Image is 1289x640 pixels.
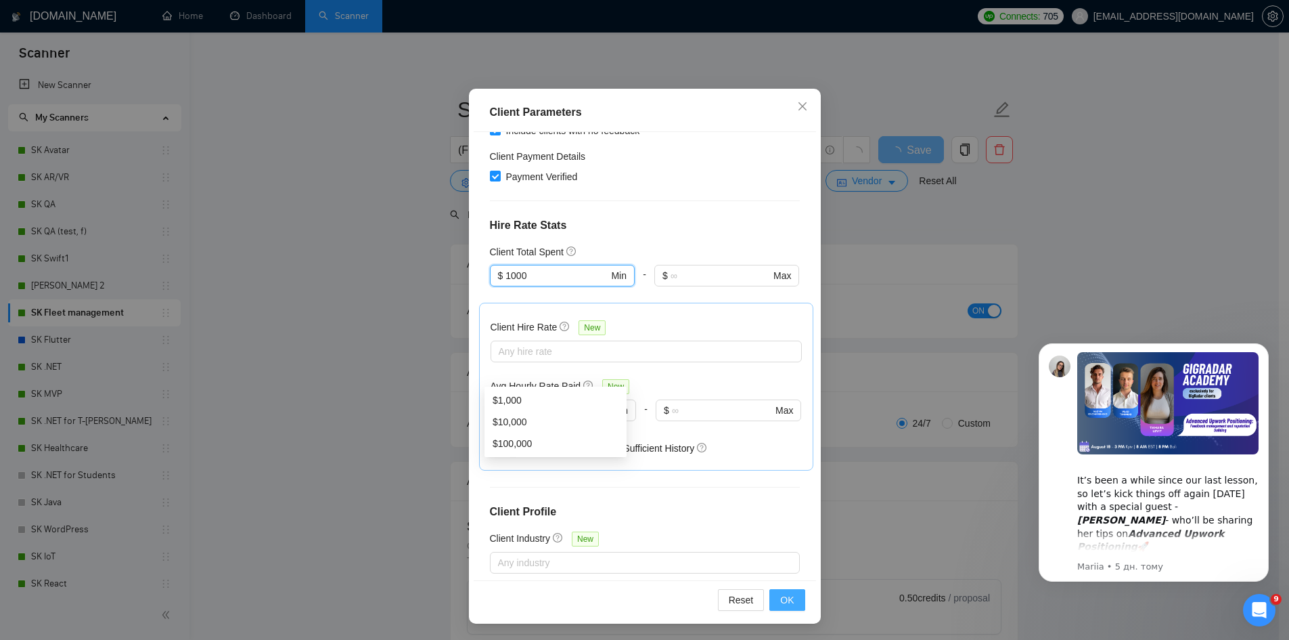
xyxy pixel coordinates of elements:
span: OK [780,593,794,607]
span: $ [498,268,503,283]
span: Max [775,403,793,418]
div: - [636,400,656,438]
span: Max [773,268,791,283]
div: $10,000 [484,411,627,433]
iframe: Intercom notifications повідомлення [1018,323,1289,603]
input: 0 [505,268,608,283]
div: $10,000 [493,414,618,429]
span: $ [662,268,668,283]
span: Reset [729,593,754,607]
h4: Hire Rate Stats [490,217,800,234]
div: Client Parameters [490,104,800,121]
button: Close [784,89,821,125]
span: $ [664,403,669,418]
div: - [635,265,654,303]
span: question-circle [566,246,577,257]
h5: Client Industry [490,531,550,546]
h5: Client Hire Rate [491,320,558,335]
span: Payment Verified [501,169,583,184]
div: $1,000 [493,393,618,408]
span: question-circle [553,532,564,543]
input: ∞ [671,268,771,283]
div: $1,000 [484,389,627,411]
span: question-circle [697,442,708,453]
span: question-circle [583,380,594,391]
h4: Client Payment Details [490,149,586,164]
span: question-circle [560,321,570,332]
span: New [602,379,629,394]
button: Reset [718,589,765,611]
span: Min [611,268,627,283]
div: $100,000 [493,436,618,451]
span: New [579,320,606,335]
h5: Avg Hourly Rate Paid [491,379,581,393]
h5: Client Total Spent [490,244,564,259]
span: close [797,101,808,112]
button: OK [769,589,805,611]
iframe: Intercom live chat [1243,594,1275,626]
h4: Client Profile [490,504,800,520]
input: ∞ [672,403,773,418]
span: New [572,532,599,547]
span: 9 [1271,594,1282,605]
div: $100,000 [484,433,627,454]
